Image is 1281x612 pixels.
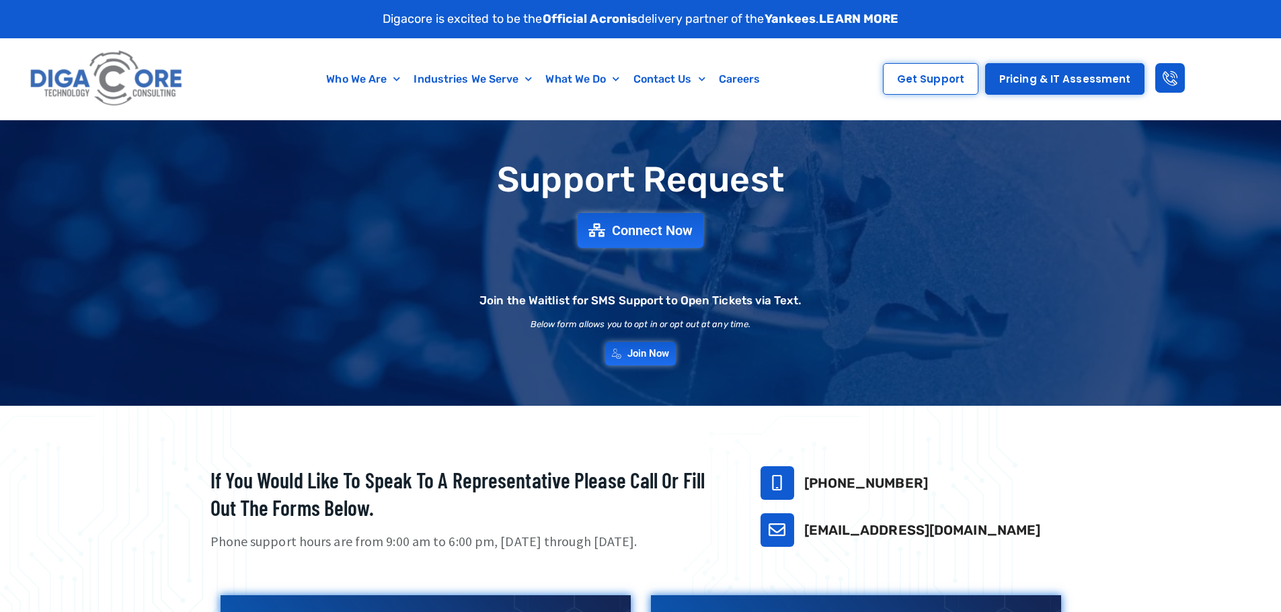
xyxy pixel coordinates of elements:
span: Get Support [897,74,964,84]
a: LEARN MORE [819,11,898,26]
img: Digacore logo 1 [26,45,188,113]
a: Careers [712,64,767,95]
span: Pricing & IT Assessment [999,74,1130,84]
h2: Join the Waitlist for SMS Support to Open Tickets via Text. [479,295,802,306]
a: Pricing & IT Assessment [985,63,1144,95]
span: Connect Now [612,224,693,237]
p: Digacore is excited to be the delivery partner of the . [383,10,899,28]
a: 732-646-5725 [761,466,794,500]
h1: Support Request [177,161,1105,199]
a: Join Now [605,342,676,365]
a: What We Do [539,64,626,95]
a: Industries We Serve [407,64,539,95]
span: Join Now [627,349,670,359]
a: Who We Are [319,64,407,95]
a: support@digacore.com [761,513,794,547]
a: Get Support [883,63,978,95]
a: [PHONE_NUMBER] [804,475,928,491]
p: Phone support hours are from 9:00 am to 6:00 pm, [DATE] through [DATE]. [210,532,727,552]
a: Contact Us [627,64,712,95]
strong: Official Acronis [543,11,638,26]
strong: Yankees [765,11,816,26]
a: Connect Now [578,213,703,248]
h2: Below form allows you to opt in or opt out at any time. [531,320,751,329]
h2: If you would like to speak to a representative please call or fill out the forms below. [210,466,727,522]
a: [EMAIL_ADDRESS][DOMAIN_NAME] [804,522,1041,538]
nav: Menu [252,64,835,95]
